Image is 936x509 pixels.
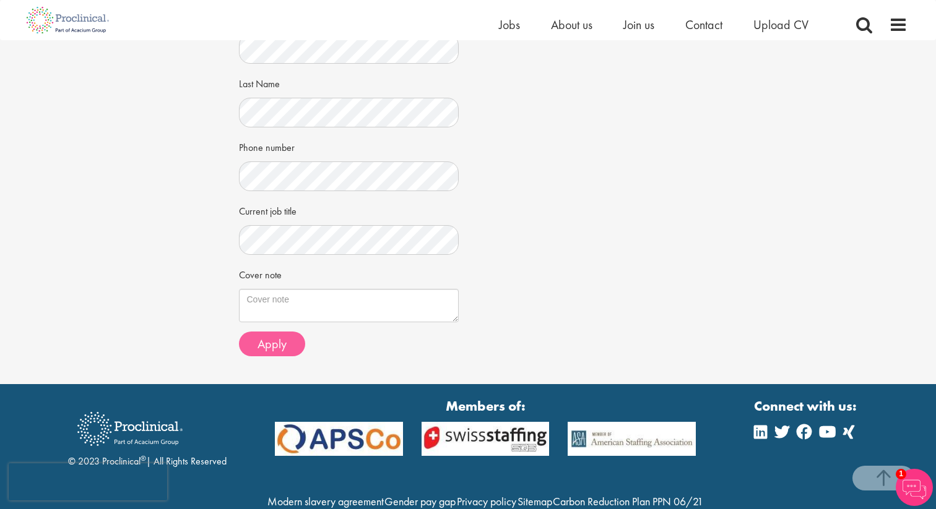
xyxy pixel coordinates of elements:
[68,403,192,455] img: Proclinical Recruitment
[896,469,933,506] img: Chatbot
[457,494,516,508] a: Privacy policy
[896,469,906,479] span: 1
[558,422,705,456] img: APSCo
[553,494,703,508] a: Carbon Reduction Plan PPN 06/21
[412,422,559,456] img: APSCo
[266,422,412,456] img: APSCo
[518,494,552,508] a: Sitemap
[239,331,305,356] button: Apply
[239,73,280,92] label: Last Name
[267,494,384,508] a: Modern slavery agreement
[685,17,722,33] a: Contact
[239,264,282,283] label: Cover note
[239,137,295,155] label: Phone number
[551,17,592,33] a: About us
[68,403,227,469] div: © 2023 Proclinical | All Rights Reserved
[754,396,859,416] strong: Connect with us:
[141,453,146,463] sup: ®
[623,17,654,33] a: Join us
[258,336,287,352] span: Apply
[753,17,808,33] a: Upload CV
[275,396,696,416] strong: Members of:
[499,17,520,33] a: Jobs
[239,200,297,219] label: Current job title
[9,463,167,500] iframe: reCAPTCHA
[384,494,456,508] a: Gender pay gap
